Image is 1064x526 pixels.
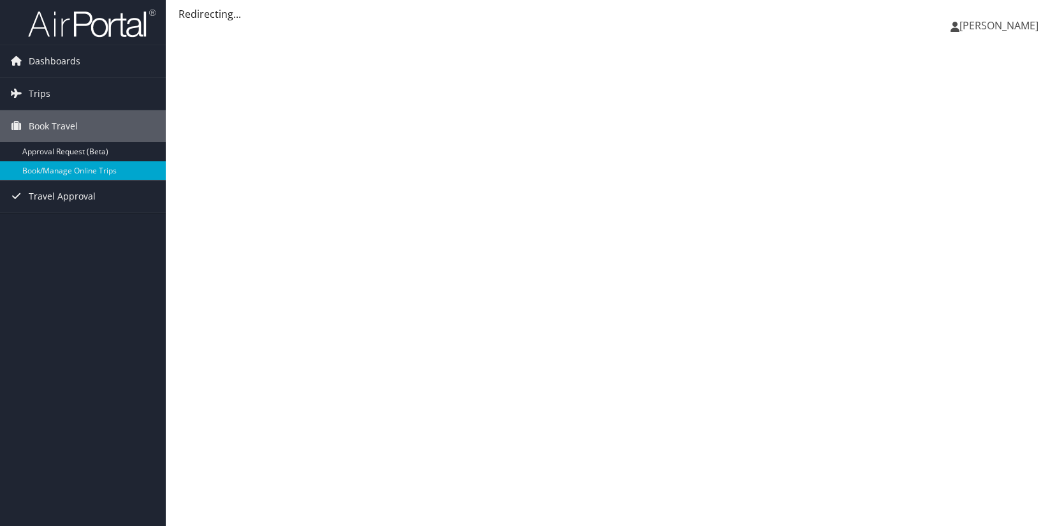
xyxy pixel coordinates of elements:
span: Travel Approval [29,180,96,212]
img: airportal-logo.png [28,8,156,38]
span: [PERSON_NAME] [959,18,1038,33]
a: [PERSON_NAME] [951,6,1051,45]
span: Trips [29,78,50,110]
div: Redirecting... [179,6,1051,22]
span: Dashboards [29,45,80,77]
span: Book Travel [29,110,78,142]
